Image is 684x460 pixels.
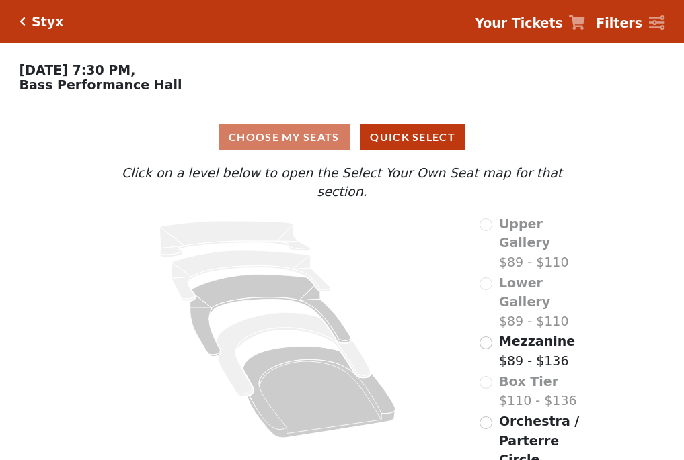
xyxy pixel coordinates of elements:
[475,15,563,30] strong: Your Tickets
[499,334,575,349] span: Mezzanine
[596,13,664,33] a: Filters
[499,214,589,272] label: $89 - $110
[243,346,396,438] path: Orchestra / Parterre Circle - Seats Available: 46
[95,163,588,201] p: Click on a level below to open the Select Your Own Seat map for that section.
[32,14,63,30] h5: Styx
[475,13,585,33] a: Your Tickets
[499,275,550,310] span: Lower Gallery
[172,250,331,301] path: Lower Gallery - Seats Available: 0
[499,216,550,250] span: Upper Gallery
[160,221,311,257] path: Upper Gallery - Seats Available: 0
[360,124,465,150] button: Quick Select
[499,374,558,389] span: Box Tier
[20,17,26,26] a: Click here to go back to filters
[596,15,642,30] strong: Filters
[499,372,577,410] label: $110 - $136
[499,332,575,370] label: $89 - $136
[499,273,589,331] label: $89 - $110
